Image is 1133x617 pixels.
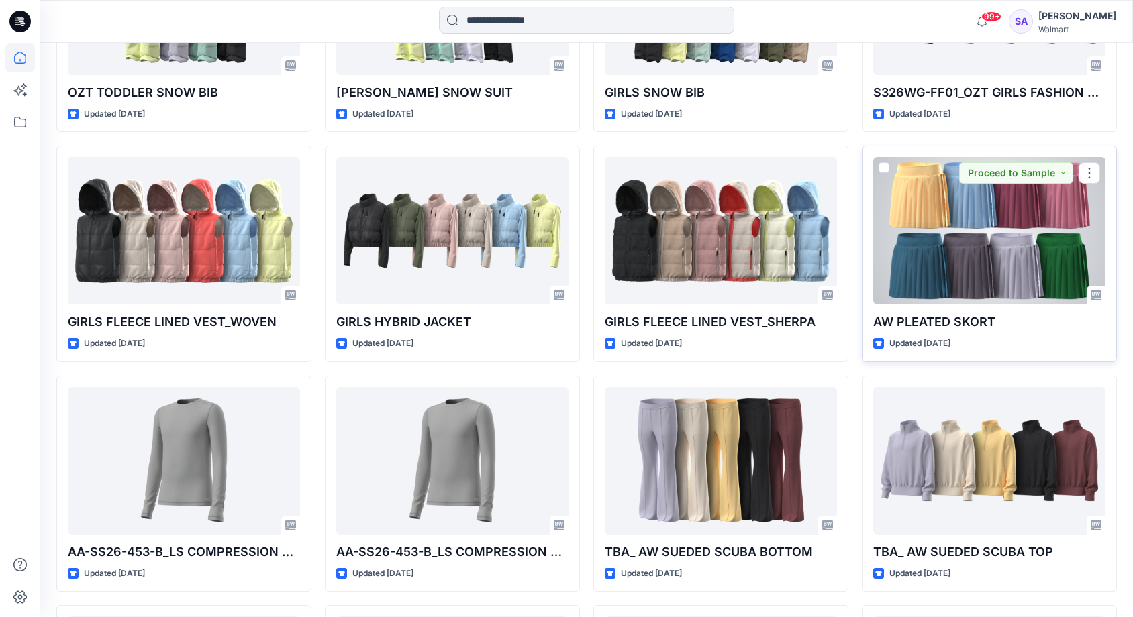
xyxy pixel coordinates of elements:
[605,543,837,561] p: TBA_ AW SUEDED SCUBA BOTTOM
[336,313,569,331] p: GIRLS HYBRID JACKET
[605,313,837,331] p: GIRLS FLEECE LINED VEST_SHERPA
[352,567,413,581] p: Updated [DATE]
[605,83,837,102] p: GIRLS SNOW BIB
[84,337,145,351] p: Updated [DATE]
[621,337,682,351] p: Updated [DATE]
[84,107,145,121] p: Updated [DATE]
[873,387,1105,535] a: TBA_ AW SUEDED SCUBA TOP
[68,387,300,535] a: AA-SS26-453-B_LS COMPRESSION TOP
[605,387,837,535] a: TBA_ AW SUEDED SCUBA BOTTOM
[336,157,569,304] a: GIRLS HYBRID JACKET
[336,83,569,102] p: [PERSON_NAME] SNOW SUIT
[336,387,569,535] a: AA-SS26-453-B_LS COMPRESSION TOP
[68,157,300,304] a: GIRLS FLEECE LINED VEST_WOVEN
[605,157,837,304] a: GIRLS FLEECE LINED VEST_SHERPA
[336,543,569,561] p: AA-SS26-453-B_LS COMPRESSION TOP
[1038,24,1116,34] div: Walmart
[352,337,413,351] p: Updated [DATE]
[68,543,300,561] p: AA-SS26-453-B_LS COMPRESSION TOP
[84,567,145,581] p: Updated [DATE]
[68,83,300,102] p: OZT TODDLER SNOW BIB
[1009,9,1033,34] div: SA
[873,543,1105,561] p: TBA_ AW SUEDED SCUBA TOP
[873,83,1105,102] p: S326WG-FF01_OZT GIRLS FASHION FLEECE
[621,107,682,121] p: Updated [DATE]
[873,313,1105,331] p: AW PLEATED SKORT
[889,567,950,581] p: Updated [DATE]
[621,567,682,581] p: Updated [DATE]
[1038,8,1116,24] div: [PERSON_NAME]
[352,107,413,121] p: Updated [DATE]
[873,157,1105,304] a: AW PLEATED SKORT
[889,337,950,351] p: Updated [DATE]
[68,313,300,331] p: GIRLS FLEECE LINED VEST_WOVEN
[981,11,1001,22] span: 99+
[889,107,950,121] p: Updated [DATE]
